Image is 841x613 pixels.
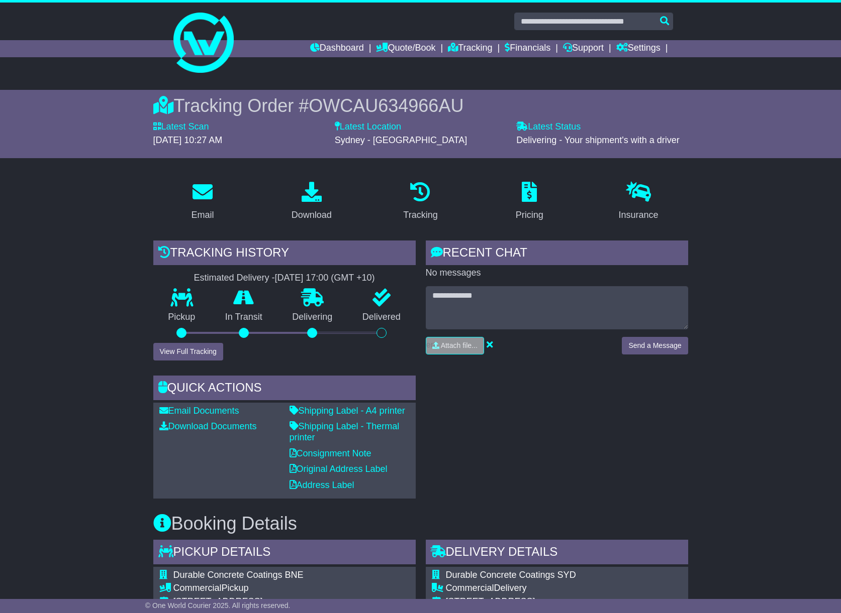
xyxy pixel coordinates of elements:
a: Email [184,178,220,225]
button: Send a Message [622,337,688,354]
a: Financials [505,40,550,57]
a: Dashboard [310,40,364,57]
button: View Full Tracking [153,343,223,360]
span: Durable Concrete Coatings BNE [173,570,304,580]
div: Pickup Details [153,540,416,567]
p: In Transit [210,312,277,323]
a: Download [285,178,338,225]
div: [STREET_ADDRESS] [446,596,639,607]
div: Quick Actions [153,376,416,403]
a: Download Documents [159,421,257,431]
a: Email Documents [159,406,239,416]
a: Shipping Label - A4 printer [290,406,405,416]
span: [DATE] 10:27 AM [153,135,223,145]
p: Delivering [277,312,348,323]
span: Commercial [173,583,222,593]
span: Sydney - [GEOGRAPHIC_DATA] [335,135,467,145]
div: Estimated Delivery - [153,273,416,284]
a: Settings [616,40,661,57]
a: Original Address Label [290,464,388,474]
a: Quote/Book [376,40,435,57]
a: Shipping Label - Thermal printer [290,421,400,442]
label: Latest Location [335,121,401,133]
div: Pricing [516,208,543,222]
p: Pickup [153,312,211,323]
a: Consignment Note [290,448,371,458]
span: OWCAU634966AU [309,95,463,116]
div: Pickup [173,583,347,594]
div: Tracking history [153,240,416,268]
p: No messages [426,268,688,279]
a: Tracking [448,40,492,57]
p: Delivered [347,312,416,323]
div: Email [191,208,214,222]
a: Support [563,40,604,57]
span: Delivering - Your shipment's with a driver [516,135,680,145]
div: Tracking [403,208,437,222]
div: Insurance [619,208,659,222]
div: Delivery [446,583,639,594]
h3: Booking Details [153,514,688,534]
span: Commercial [446,583,494,593]
div: Tracking Order # [153,95,688,116]
label: Latest Status [516,121,581,133]
span: Durable Concrete Coatings SYD [446,570,576,580]
div: [STREET_ADDRESS] [173,596,347,607]
div: Delivery Details [426,540,688,567]
div: [DATE] 17:00 (GMT +10) [275,273,375,284]
div: RECENT CHAT [426,240,688,268]
a: Insurance [612,178,665,225]
a: Pricing [509,178,550,225]
a: Tracking [397,178,444,225]
a: Address Label [290,480,354,490]
label: Latest Scan [153,121,209,133]
div: Download [292,208,332,222]
span: © One World Courier 2025. All rights reserved. [145,601,291,609]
